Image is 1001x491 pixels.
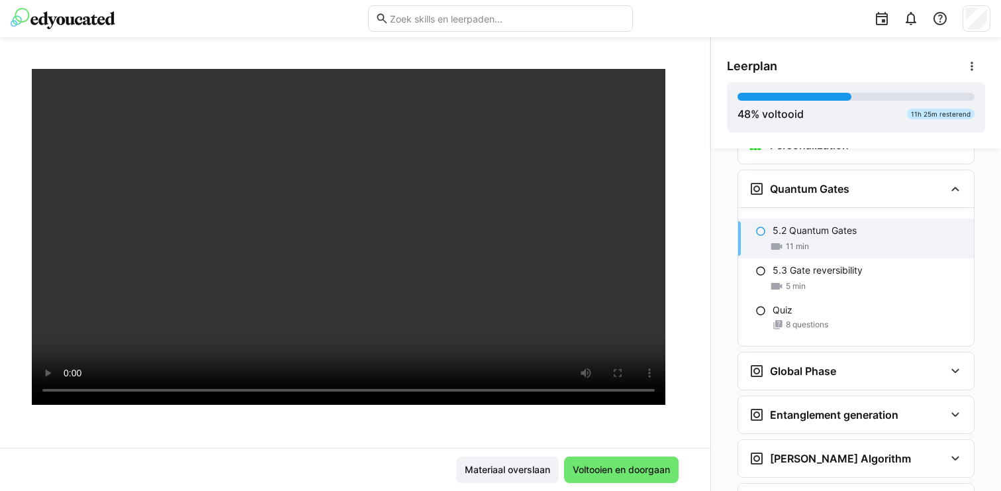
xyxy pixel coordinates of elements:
span: Leerplan [727,59,777,74]
p: Quiz [773,303,792,317]
h3: [PERSON_NAME] Algorithm [770,452,911,465]
button: Voltooien en doorgaan [564,457,679,483]
span: 11 min [786,241,809,252]
input: Zoek skills en leerpaden... [389,13,626,25]
button: Materiaal overslaan [456,457,559,483]
h3: Quantum Gates [770,182,849,195]
p: 5.2 Quantum Gates [773,224,857,237]
h3: Global Phase [770,364,836,378]
div: % voltooid [738,106,804,122]
div: 11h 25m resterend [907,109,975,119]
p: 5.3 Gate reversibility [773,264,863,277]
span: 48 [738,107,751,121]
h3: Entanglement generation [770,408,898,421]
span: Voltooien en doorgaan [571,463,672,476]
span: 8 questions [786,319,828,330]
span: Materiaal overslaan [463,463,552,476]
span: 5 min [786,281,806,292]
